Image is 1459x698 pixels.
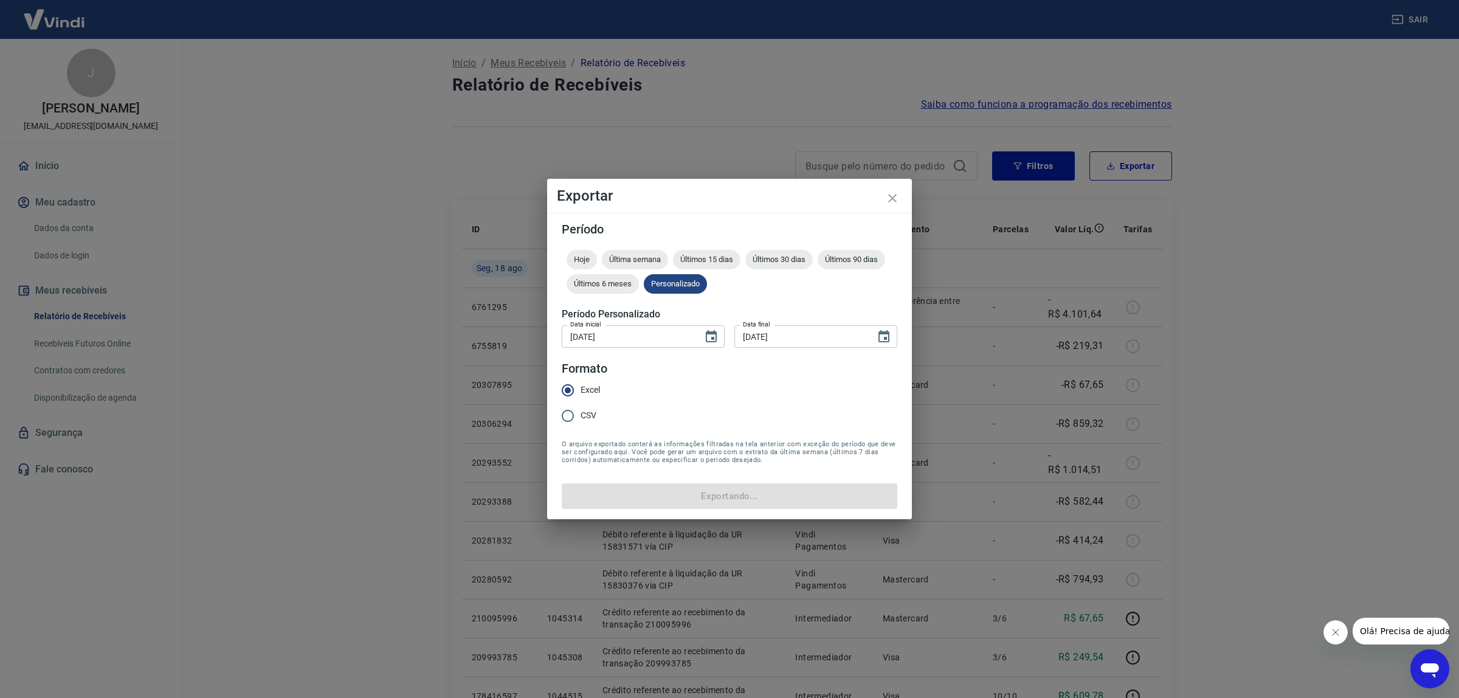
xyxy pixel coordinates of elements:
[562,440,897,464] span: O arquivo exportado conterá as informações filtradas na tela anterior com exceção do período que ...
[602,250,668,269] div: Última semana
[818,250,885,269] div: Últimos 90 dias
[7,9,102,18] span: Olá! Precisa de ajuda?
[562,325,694,348] input: DD/MM/YYYY
[743,320,770,329] label: Data final
[1410,649,1449,688] iframe: Botão para abrir a janela de mensagens
[878,184,907,213] button: close
[567,274,639,294] div: Últimos 6 meses
[673,255,740,264] span: Últimos 15 dias
[818,255,885,264] span: Últimos 90 dias
[562,360,607,378] legend: Formato
[581,409,596,422] span: CSV
[570,320,601,329] label: Data inicial
[581,384,600,396] span: Excel
[673,250,740,269] div: Últimos 15 dias
[557,188,902,203] h4: Exportar
[734,325,867,348] input: DD/MM/YYYY
[644,274,707,294] div: Personalizado
[567,255,597,264] span: Hoje
[745,250,813,269] div: Últimos 30 dias
[562,308,897,320] h5: Período Personalizado
[644,279,707,288] span: Personalizado
[872,325,896,349] button: Choose date, selected date is 18 de ago de 2025
[1353,618,1449,644] iframe: Mensagem da empresa
[699,325,723,349] button: Choose date, selected date is 18 de ago de 2025
[567,279,639,288] span: Últimos 6 meses
[745,255,813,264] span: Últimos 30 dias
[562,223,897,235] h5: Período
[1323,620,1348,644] iframe: Fechar mensagem
[602,255,668,264] span: Última semana
[567,250,597,269] div: Hoje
